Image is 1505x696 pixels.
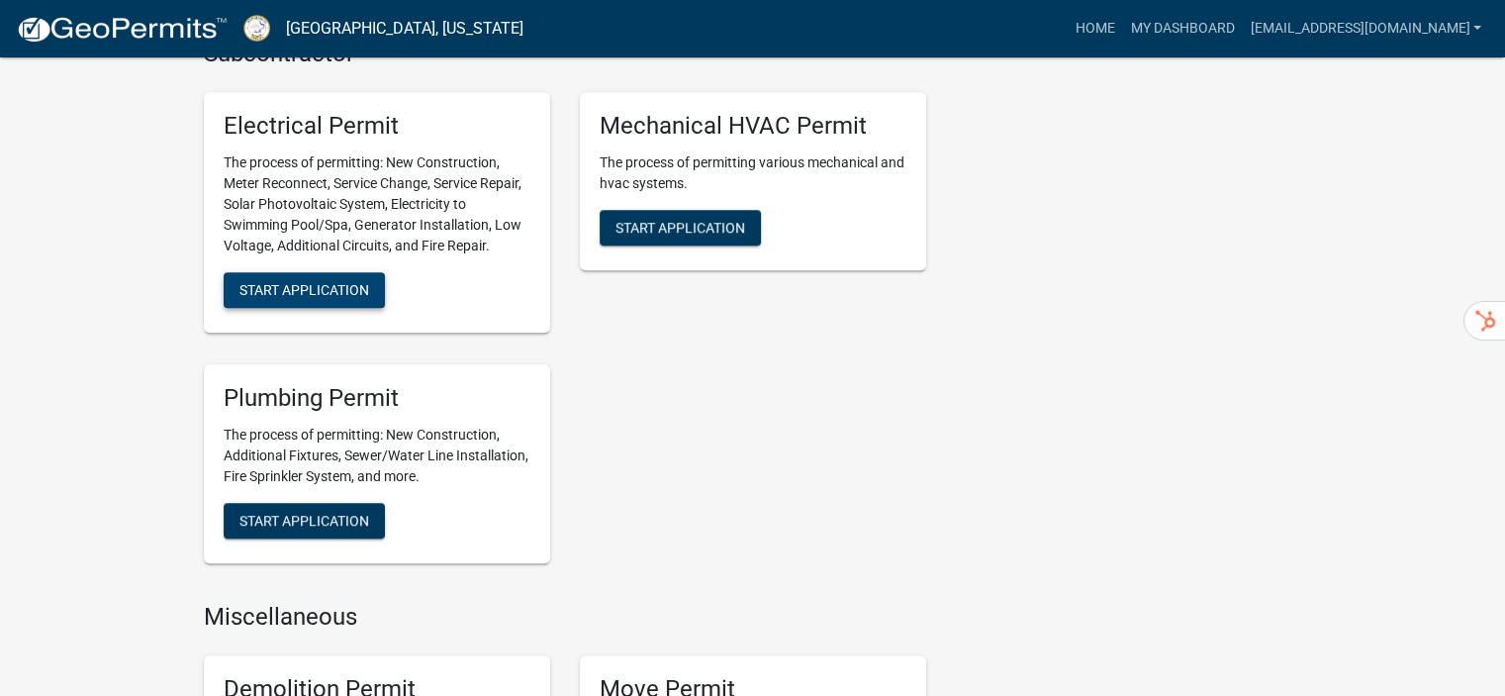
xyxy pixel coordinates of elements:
h5: Plumbing Permit [224,384,530,413]
h4: Miscellaneous [204,603,926,632]
span: Start Application [239,282,369,298]
button: Start Application [224,503,385,539]
h5: Electrical Permit [224,112,530,141]
img: Putnam County, Georgia [243,15,270,42]
p: The process of permitting: New Construction, Meter Reconnect, Service Change, Service Repair, Sol... [224,152,530,256]
span: Start Application [239,512,369,528]
p: The process of permitting: New Construction, Additional Fixtures, Sewer/Water Line Installation, ... [224,425,530,487]
a: [EMAIL_ADDRESS][DOMAIN_NAME] [1242,10,1489,48]
span: Start Application [615,220,745,236]
button: Start Application [600,210,761,246]
a: My Dashboard [1122,10,1242,48]
p: The process of permitting various mechanical and hvac systems. [600,152,906,194]
h5: Mechanical HVAC Permit [600,112,906,141]
button: Start Application [224,272,385,308]
a: [GEOGRAPHIC_DATA], [US_STATE] [286,12,523,46]
a: Home [1067,10,1122,48]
